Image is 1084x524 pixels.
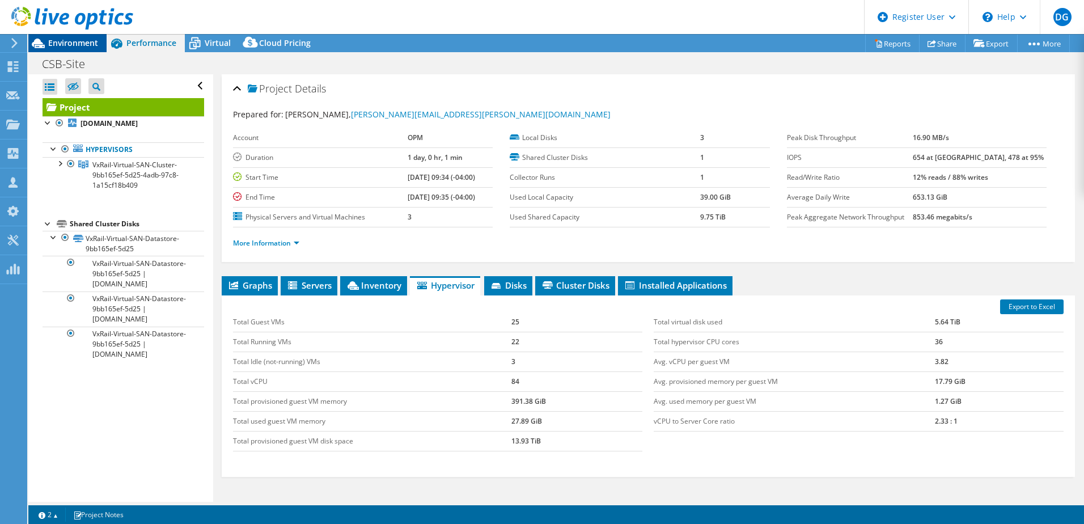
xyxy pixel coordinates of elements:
[654,332,935,352] td: Total hypervisor CPU cores
[865,35,920,52] a: Reports
[416,280,475,291] span: Hypervisor
[126,37,176,48] span: Performance
[233,352,511,371] td: Total Idle (not-running) VMs
[913,172,988,182] b: 12% reads / 88% writes
[37,58,103,70] h1: CSB-Site
[43,327,204,362] a: VxRail-Virtual-SAN-Datastore-9bb165ef-5d25 | [DOMAIN_NAME]
[43,98,204,116] a: Project
[233,312,511,332] td: Total Guest VMs
[43,116,204,131] a: [DOMAIN_NAME]
[511,332,643,352] td: 22
[92,160,179,190] span: VxRail-Virtual-SAN-Cluster-9bb165ef-5d25-4adb-97c8-1a15cf18b409
[935,371,1064,391] td: 17.79 GiB
[913,192,947,202] b: 653.13 GiB
[935,391,1064,411] td: 1.27 GiB
[408,212,412,222] b: 3
[233,371,511,391] td: Total vCPU
[983,12,993,22] svg: \n
[511,371,643,391] td: 84
[233,411,511,431] td: Total used guest VM memory
[233,212,408,223] label: Physical Servers and Virtual Machines
[965,35,1018,52] a: Export
[205,37,231,48] span: Virtual
[700,172,704,182] b: 1
[81,119,138,128] b: [DOMAIN_NAME]
[787,172,913,183] label: Read/Write Ratio
[511,352,643,371] td: 3
[935,352,1064,371] td: 3.82
[510,132,700,143] label: Local Disks
[233,192,408,203] label: End Time
[1053,8,1072,26] span: DG
[285,109,611,120] span: [PERSON_NAME],
[511,411,643,431] td: 27.89 GiB
[233,332,511,352] td: Total Running VMs
[919,35,966,52] a: Share
[295,82,326,95] span: Details
[490,280,527,291] span: Disks
[233,109,283,120] label: Prepared for:
[511,312,643,332] td: 25
[233,172,408,183] label: Start Time
[935,332,1064,352] td: 36
[700,192,731,202] b: 39.00 GiB
[408,172,475,182] b: [DATE] 09:34 (-04:00)
[233,132,408,143] label: Account
[346,280,401,291] span: Inventory
[913,133,949,142] b: 16.90 MB/s
[935,312,1064,332] td: 5.64 TiB
[248,83,292,95] span: Project
[541,280,609,291] span: Cluster Disks
[510,172,700,183] label: Collector Runs
[408,133,423,142] b: OPM
[700,212,726,222] b: 9.75 TiB
[787,132,913,143] label: Peak Disk Throughput
[700,133,704,142] b: 3
[510,152,700,163] label: Shared Cluster Disks
[654,391,935,411] td: Avg. used memory per guest VM
[408,192,475,202] b: [DATE] 09:35 (-04:00)
[913,212,972,222] b: 853.46 megabits/s
[1000,299,1064,314] a: Export to Excel
[43,291,204,327] a: VxRail-Virtual-SAN-Datastore-9bb165ef-5d25 | [DOMAIN_NAME]
[654,411,935,431] td: vCPU to Server Core ratio
[654,371,935,391] td: Avg. provisioned memory per guest VM
[259,37,311,48] span: Cloud Pricing
[31,508,66,522] a: 2
[624,280,727,291] span: Installed Applications
[227,280,272,291] span: Graphs
[510,212,700,223] label: Used Shared Capacity
[43,231,204,256] a: VxRail-Virtual-SAN-Datastore-9bb165ef-5d25
[351,109,611,120] a: [PERSON_NAME][EMAIL_ADDRESS][PERSON_NAME][DOMAIN_NAME]
[787,152,913,163] label: IOPS
[48,37,98,48] span: Environment
[913,153,1044,162] b: 654 at [GEOGRAPHIC_DATA], 478 at 95%
[286,280,332,291] span: Servers
[233,152,408,163] label: Duration
[700,153,704,162] b: 1
[1017,35,1070,52] a: More
[654,312,935,332] td: Total virtual disk used
[43,142,204,157] a: Hypervisors
[233,391,511,411] td: Total provisioned guest VM memory
[65,508,132,522] a: Project Notes
[654,352,935,371] td: Avg. vCPU per guest VM
[70,217,204,231] div: Shared Cluster Disks
[511,391,643,411] td: 391.38 GiB
[787,212,913,223] label: Peak Aggregate Network Throughput
[43,256,204,291] a: VxRail-Virtual-SAN-Datastore-9bb165ef-5d25 | [DOMAIN_NAME]
[408,153,463,162] b: 1 day, 0 hr, 1 min
[787,192,913,203] label: Average Daily Write
[935,411,1064,431] td: 2.33 : 1
[510,192,700,203] label: Used Local Capacity
[233,431,511,451] td: Total provisioned guest VM disk space
[511,431,643,451] td: 13.93 TiB
[43,157,204,192] a: VxRail-Virtual-SAN-Cluster-9bb165ef-5d25-4adb-97c8-1a15cf18b409
[233,238,299,248] a: More Information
